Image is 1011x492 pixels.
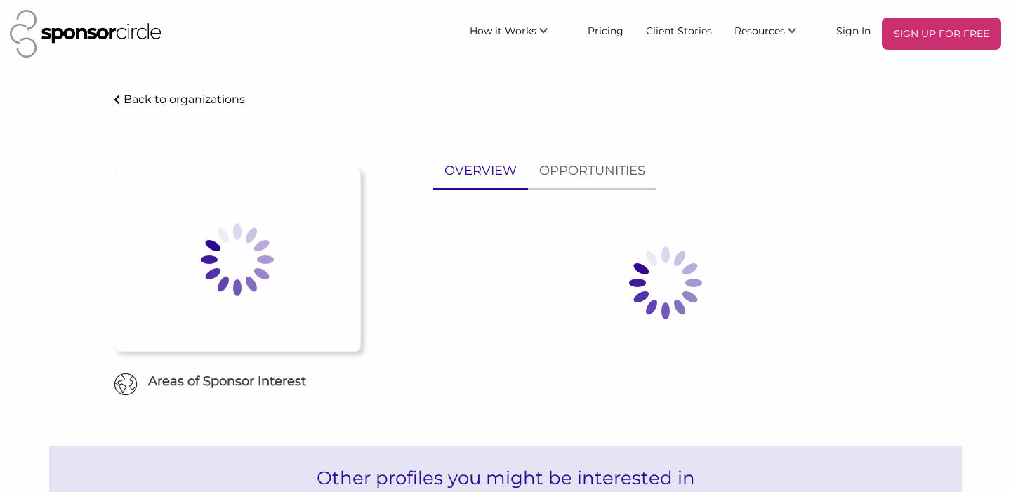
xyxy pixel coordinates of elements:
h6: Areas of Sponsor Interest [103,373,371,390]
p: OPPORTUNITIES [539,161,645,181]
img: Globe Icon [114,373,138,397]
img: Loading spinner [167,190,308,330]
a: Sign In [825,18,882,43]
img: Loading spinner [595,213,736,353]
a: Pricing [576,18,635,43]
span: How it Works [470,25,536,37]
img: Sponsor Circle Logo [10,10,161,58]
a: Client Stories [635,18,723,43]
li: Resources [723,18,825,50]
span: Resources [734,25,785,37]
p: Back to organizations [124,93,245,106]
p: OVERVIEW [444,161,517,181]
p: SIGN UP FOR FREE [887,23,996,44]
li: How it Works [458,18,576,50]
